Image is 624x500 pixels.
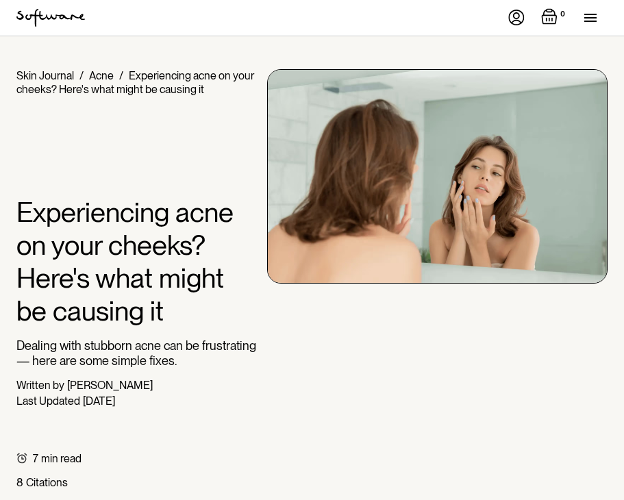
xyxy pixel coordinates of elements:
[67,379,153,392] div: [PERSON_NAME]
[558,8,568,21] div: 0
[79,69,84,82] div: /
[16,338,256,368] p: Dealing with stubborn acne can be frustrating — here are some simple fixes.
[119,69,123,82] div: /
[26,476,68,489] div: Citations
[89,69,114,82] a: Acne
[16,69,74,82] a: Skin Journal
[541,8,568,27] a: Open cart
[16,476,23,489] div: 8
[16,196,256,327] h1: Experiencing acne on your cheeks? Here's what might be causing it
[16,69,254,96] div: Experiencing acne on your cheeks? Here's what might be causing it
[16,9,85,27] img: Software Logo
[41,452,82,465] div: min read
[83,395,115,408] div: [DATE]
[16,379,64,392] div: Written by
[33,452,38,465] div: 7
[16,395,80,408] div: Last Updated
